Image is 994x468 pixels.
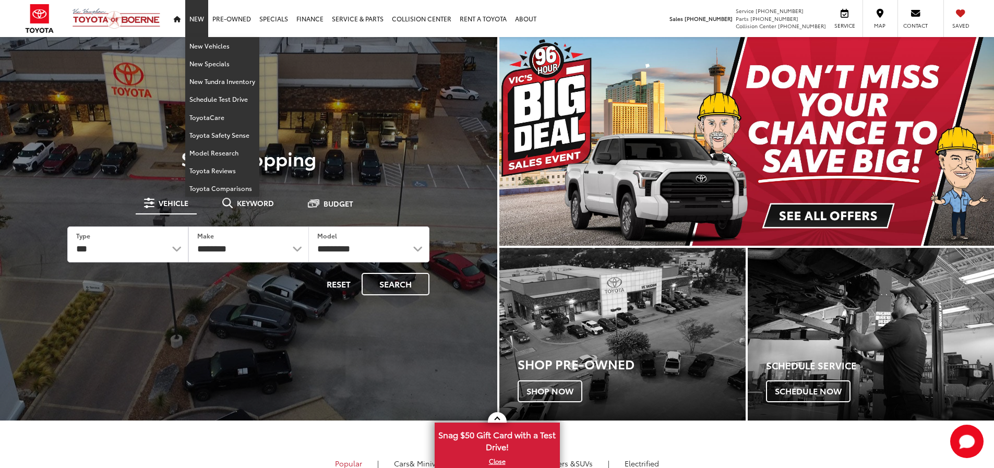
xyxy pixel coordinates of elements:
div: Toyota [748,248,994,421]
span: Map [868,22,891,29]
span: Shop Now [518,380,582,402]
span: [PHONE_NUMBER] [778,22,826,30]
span: Service [736,7,754,15]
a: Model Research [185,144,259,162]
label: Make [197,231,214,240]
a: Toyota Safety Sense [185,126,259,144]
a: ToyotaCare [185,109,259,126]
h3: Shop Pre-Owned [518,357,746,370]
a: New Specials [185,55,259,73]
span: Service [833,22,856,29]
span: Snag $50 Gift Card with a Test Drive! [436,424,559,455]
label: Model [317,231,337,240]
span: Keyword [237,199,274,207]
button: Toggle Chat Window [950,425,984,458]
span: Vehicle [159,199,188,207]
a: New Tundra Inventory [185,73,259,90]
img: Vic Vaughan Toyota of Boerne [72,8,161,29]
a: Schedule Test Drive [185,90,259,108]
a: New Vehicles [185,37,259,55]
span: Budget [324,200,353,207]
span: Sales [669,15,683,22]
a: Shop Pre-Owned Shop Now [499,248,746,421]
span: Schedule Now [766,380,851,402]
a: Toyota Comparisons [185,179,259,197]
span: [PHONE_NUMBER] [750,15,798,22]
span: Parts [736,15,749,22]
span: Saved [949,22,972,29]
span: [PHONE_NUMBER] [756,7,804,15]
span: Contact [903,22,928,29]
label: Type [76,231,90,240]
svg: Start Chat [950,425,984,458]
a: Toyota Reviews [185,162,259,179]
button: Search [362,273,429,295]
button: Reset [318,273,360,295]
p: Start Shopping [44,148,453,169]
a: Schedule Service Schedule Now [748,248,994,421]
span: Collision Center [736,22,776,30]
h4: Schedule Service [766,361,994,371]
div: Toyota [499,248,746,421]
span: [PHONE_NUMBER] [685,15,733,22]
